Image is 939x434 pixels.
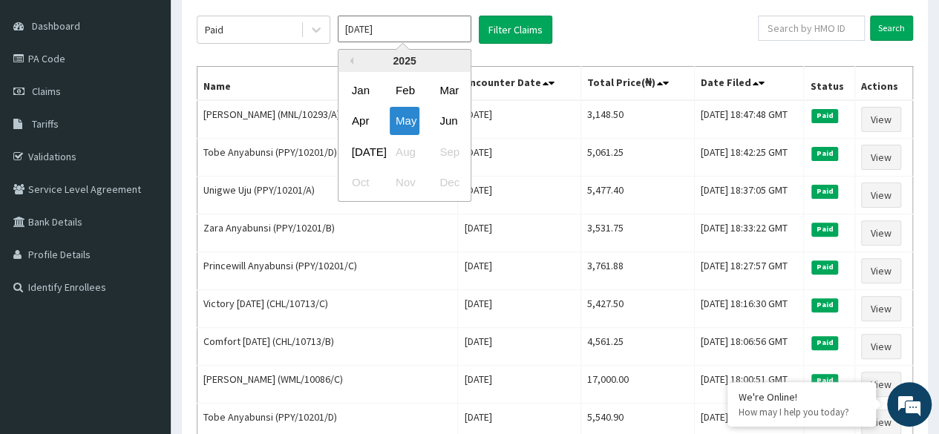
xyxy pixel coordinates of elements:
td: [DATE] 18:37:05 GMT [694,177,804,214]
td: Zara Anyabunsi (PPY/10201/B) [197,214,458,252]
td: 3,531.75 [580,214,694,252]
img: d_794563401_company_1708531726252_794563401 [27,74,60,111]
div: We're Online! [739,390,865,404]
div: Minimize live chat window [243,7,279,43]
input: Search by HMO ID [758,16,865,41]
span: Paid [811,374,838,387]
th: Total Price(₦) [580,67,694,101]
div: Paid [205,22,223,37]
td: Unigwe Uju (PPY/10201/A) [197,177,458,214]
div: Choose February 2025 [390,76,419,104]
td: Tobe Anyabunsi (PPY/10201/D) [197,139,458,177]
td: 3,148.50 [580,100,694,139]
div: Choose January 2025 [346,76,376,104]
td: [DATE] [458,328,580,366]
td: [PERSON_NAME] (WML/10086/C) [197,366,458,404]
div: 2025 [338,50,471,72]
th: Status [804,67,854,101]
td: [DATE] 18:42:25 GMT [694,139,804,177]
span: Paid [811,185,838,198]
div: Choose May 2025 [390,108,419,135]
span: Paid [811,223,838,236]
button: Filter Claims [479,16,552,44]
span: Paid [811,260,838,274]
div: Choose March 2025 [433,76,463,104]
td: 4,561.25 [580,328,694,366]
span: Paid [811,147,838,160]
span: Paid [811,298,838,312]
td: [DATE] 18:16:30 GMT [694,290,804,328]
div: Chat with us now [77,83,249,102]
a: View [861,183,901,208]
a: View [861,107,901,132]
a: View [861,258,901,283]
td: 3,761.88 [580,252,694,290]
td: 5,061.25 [580,139,694,177]
a: View [861,220,901,246]
td: [DATE] 18:06:56 GMT [694,328,804,366]
td: Comfort [DATE] (CHL/10713/B) [197,328,458,366]
a: View [861,334,901,359]
td: [DATE] [458,366,580,404]
button: Previous Year [346,57,353,65]
a: View [861,372,901,397]
th: Date Filed [694,67,804,101]
td: [DATE] 18:47:48 GMT [694,100,804,139]
td: [DATE] 18:27:57 GMT [694,252,804,290]
div: month 2025-05 [338,75,471,198]
div: Choose April 2025 [346,108,376,135]
span: Claims [32,85,61,98]
a: View [861,145,901,170]
input: Search [870,16,913,41]
td: 5,477.40 [580,177,694,214]
div: Choose July 2025 [346,138,376,165]
div: Choose June 2025 [433,108,463,135]
span: Paid [811,109,838,122]
td: 17,000.00 [580,366,694,404]
span: Dashboard [32,19,80,33]
p: How may I help you today? [739,406,865,418]
td: [DATE] [458,290,580,328]
td: [PERSON_NAME] (MNL/10293/A) [197,100,458,139]
textarea: Type your message and hit 'Enter' [7,282,283,334]
span: Tariffs [32,117,59,131]
td: [DATE] 18:33:22 GMT [694,214,804,252]
th: Actions [854,67,912,101]
input: Select Month and Year [338,16,471,42]
a: View [861,296,901,321]
td: [DATE] [458,252,580,290]
td: Princewill Anyabunsi (PPY/10201/C) [197,252,458,290]
td: [DATE] [458,214,580,252]
span: We're online! [86,125,205,275]
td: [DATE] 18:00:51 GMT [694,366,804,404]
td: 5,427.50 [580,290,694,328]
th: Name [197,67,458,101]
td: Victory [DATE] (CHL/10713/C) [197,290,458,328]
span: Paid [811,336,838,349]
